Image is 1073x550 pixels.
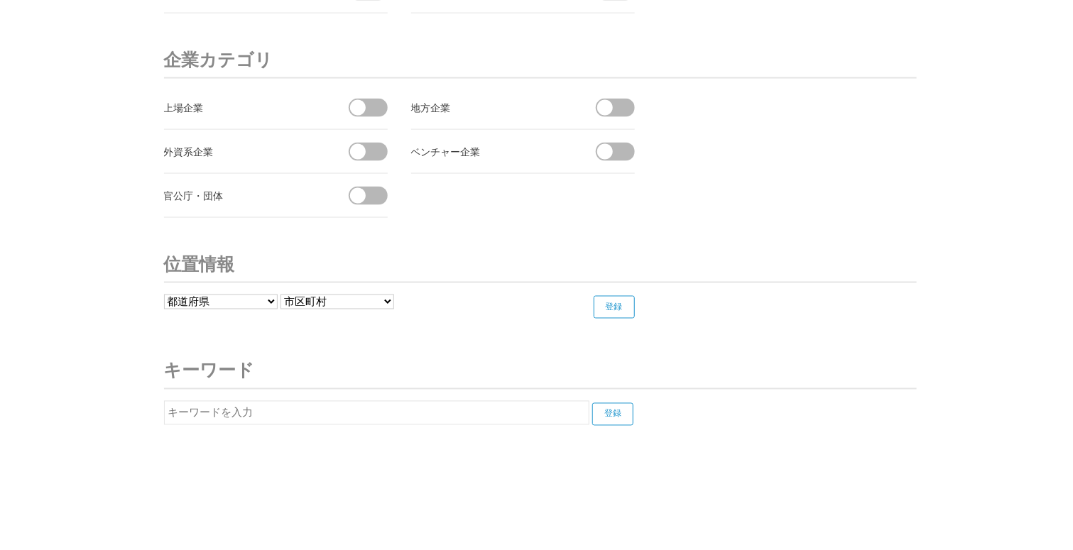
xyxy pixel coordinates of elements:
input: キーワードを入力 [164,401,589,425]
h3: キーワード [164,353,917,390]
div: ベンチャー企業 [411,143,571,160]
div: 上場企業 [164,99,324,116]
input: 登録 [594,296,635,319]
h3: 位置情報 [164,246,917,283]
input: 登録 [592,403,633,426]
div: 外資系企業 [164,143,324,160]
h3: 企業カテゴリ [164,42,917,79]
div: 官公庁・団体 [164,187,324,204]
div: 地方企業 [411,99,571,116]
